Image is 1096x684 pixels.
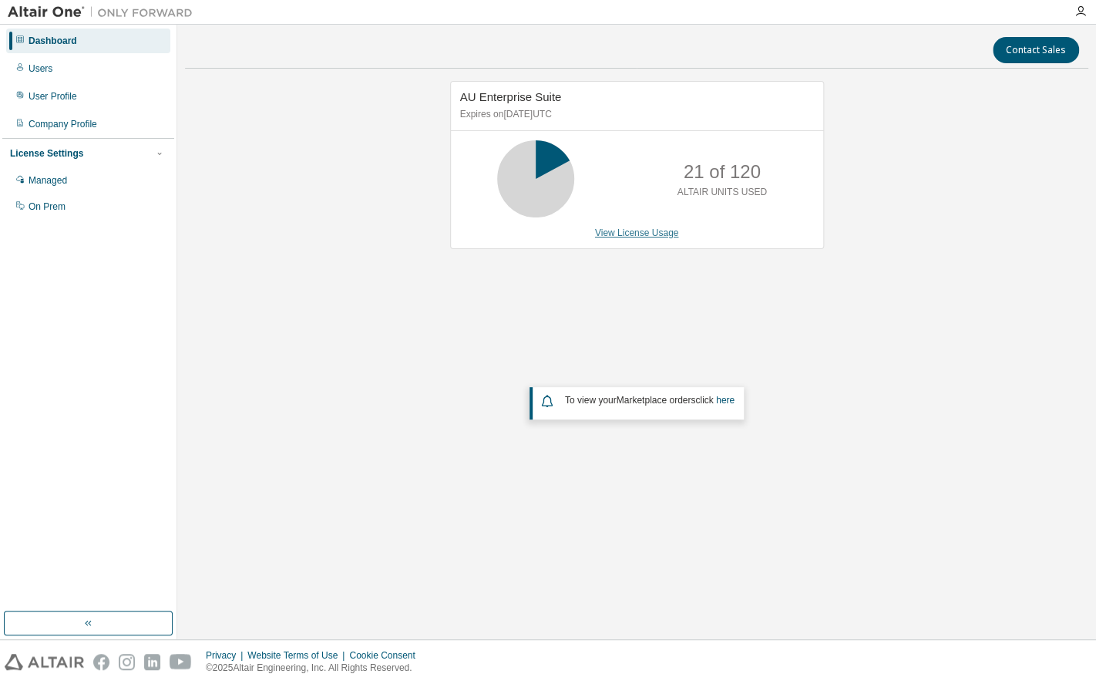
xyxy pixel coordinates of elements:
img: facebook.svg [93,654,109,670]
p: © 2025 Altair Engineering, Inc. All Rights Reserved. [206,662,425,675]
div: Dashboard [29,35,77,47]
div: Privacy [206,649,247,662]
div: On Prem [29,200,66,213]
div: Users [29,62,52,75]
div: Cookie Consent [349,649,424,662]
div: Company Profile [29,118,97,130]
span: To view your click [565,395,735,406]
img: altair_logo.svg [5,654,84,670]
p: ALTAIR UNITS USED [677,186,767,199]
div: Website Terms of Use [247,649,349,662]
img: instagram.svg [119,654,135,670]
p: Expires on [DATE] UTC [460,108,810,121]
img: Altair One [8,5,200,20]
img: youtube.svg [170,654,192,670]
div: Managed [29,174,67,187]
span: AU Enterprise Suite [460,90,562,103]
a: here [716,395,735,406]
div: License Settings [10,147,83,160]
em: Marketplace orders [617,395,696,406]
a: View License Usage [595,227,679,238]
div: User Profile [29,90,77,103]
p: 21 of 120 [684,159,761,185]
button: Contact Sales [993,37,1079,63]
img: linkedin.svg [144,654,160,670]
